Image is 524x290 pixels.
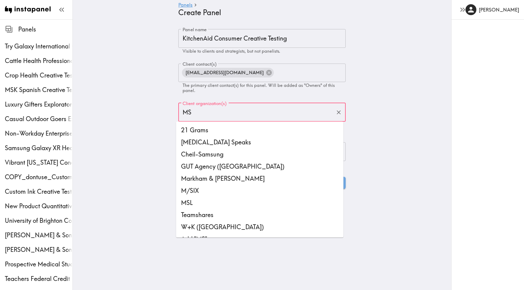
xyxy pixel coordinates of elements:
span: New Product Quantitative Exploratory [5,202,72,210]
span: Non-Workday Enterprise Solution Decision Maker Exploratory [5,129,72,138]
span: Custom Ink Creative Testing Phase 2 [5,187,72,196]
span: MSK Spanish Creative Testing [5,86,72,94]
span: [PERSON_NAME] & Sons Instagram Recruit [5,231,72,239]
li: Cheil-Samsung [176,148,344,160]
span: Samsung Galaxy XR Headset Quickturn Exploratory [5,144,72,152]
label: Panel name [183,26,207,33]
span: [EMAIL_ADDRESS][DOMAIN_NAME] [182,68,267,77]
span: Vibrant [US_STATE] Concept Testing [5,158,72,167]
li: MSL [176,197,344,209]
label: Client organization(s) [183,100,227,107]
span: Luxury Gifters Exploratory [5,100,72,109]
li: GUT Agency ([GEOGRAPHIC_DATA]) [176,160,344,173]
li: Add "MS" [176,233,344,245]
div: Vibrant Arizona Concept Testing [5,158,72,167]
span: Prospective Medical Students Concept Testing: Part 2 [5,260,72,269]
span: COPY_dontuse_Custom Ink Creative Testing Phase 2 [5,173,72,181]
span: The primary client contact(s) for this panel. Will be added as "Owners" of this panel. [183,83,335,93]
span: Try Galaxy International Consumer Exploratory [5,42,72,51]
a: Panels [178,2,193,8]
li: M/SIX [176,185,344,197]
div: Edward & Sons Integrated Options [5,246,72,254]
span: Panels [18,25,72,34]
span: Crop Health Creative Testing [5,71,72,80]
li: W+K ([GEOGRAPHIC_DATA]) [176,221,344,233]
li: Markham & [PERSON_NAME] [176,173,344,185]
span: [PERSON_NAME] & Sons Integrated Options [5,246,72,254]
span: University of Brighton Concept Testing [5,216,72,225]
div: Edward & Sons Instagram Recruit [5,231,72,239]
h4: Create Panel [178,8,341,17]
li: 21 Grams [176,124,344,136]
span: Teachers Federal Credit Union Members With Business Banking Elsewhere Exploratory [5,275,72,283]
span: Visible to clients and strategists, but not panelists. [183,48,280,54]
span: Casual Outdoor Goers Exploratory [5,115,72,123]
span: Cattle Health Professionals Creative Testing [5,57,72,65]
button: Clear [334,108,344,117]
label: Client contact(s) [183,61,217,68]
div: [EMAIL_ADDRESS][DOMAIN_NAME] [182,68,274,77]
li: [MEDICAL_DATA] Speaks [176,136,344,148]
li: Teamshares [176,209,344,221]
h6: [PERSON_NAME] [479,6,519,13]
